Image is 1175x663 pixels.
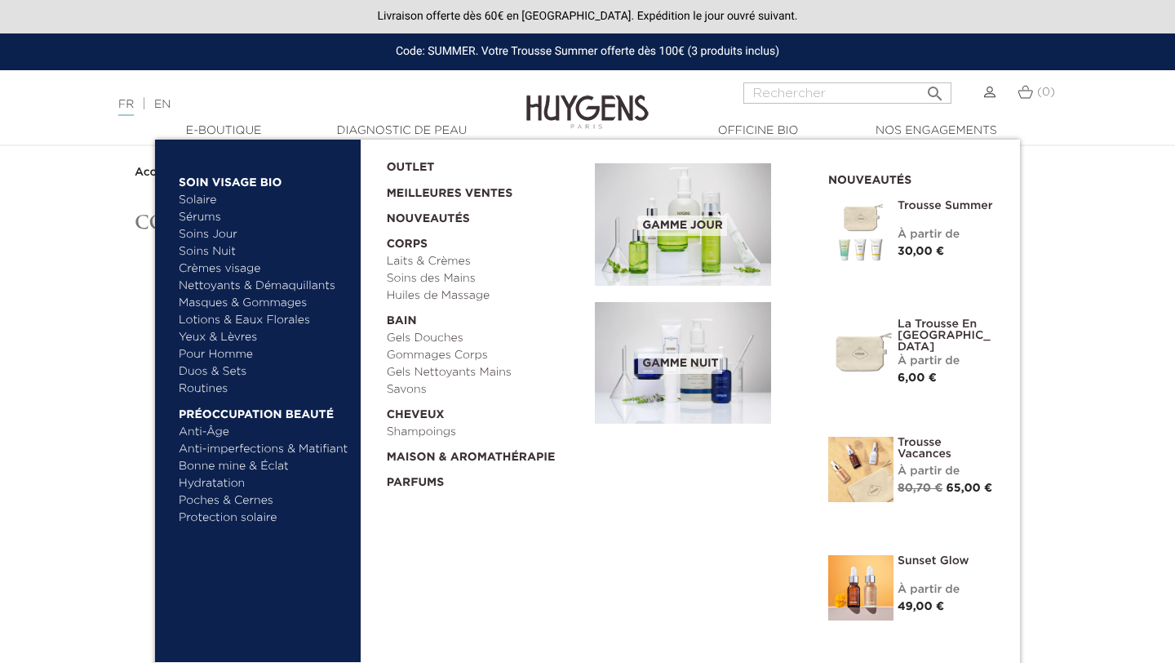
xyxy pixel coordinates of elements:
a: Crèmes visage [179,260,349,278]
img: Sunset glow- un teint éclatant [828,555,893,621]
strong: Accueil [135,167,177,178]
a: Soins Nuit [179,243,335,260]
img: routine_nuit_banner.jpg [595,302,771,425]
a: FR [118,99,134,116]
span: Gamme nuit [638,354,722,374]
a: Gels Nettoyants Mains [387,364,584,381]
div: | [110,95,477,114]
a: Officine Bio [676,122,840,140]
a: E-Boutique [142,122,305,140]
a: OUTLET [387,151,570,176]
div: À partir de [898,581,995,598]
a: Soins des Mains [387,270,584,287]
i:  [925,79,945,99]
img: Huygens [526,69,649,131]
a: Nettoyants & Démaquillants [179,278,349,295]
a: Sérums [179,209,349,226]
div: À partir de [898,353,995,370]
a: Savons [387,381,584,398]
a: Corps [387,228,584,253]
img: routine_jour_banner.jpg [595,163,771,286]
a: Diagnostic de peau [320,122,483,140]
input: Rechercher [743,82,951,104]
a: EN [154,99,171,110]
a: Bonne mine & Éclat [179,458,349,475]
a: Shampoings [387,424,584,441]
img: La Trousse en Coton [828,318,893,384]
a: La Trousse en [GEOGRAPHIC_DATA] [898,318,995,353]
a: Duos & Sets [179,363,349,380]
a: Trousse Vacances [898,437,995,460]
a: Cheveux [387,398,584,424]
a: Préoccupation beauté [179,398,349,424]
a: Nos engagements [854,122,1018,140]
span: 6,00 € [898,372,937,384]
span: 80,70 € [898,483,942,494]
a: Maison & Aromathérapie [387,441,584,466]
a: Poches & Cernes [179,492,349,509]
div: À partir de [898,463,995,480]
a: Masques & Gommages [179,295,349,312]
a: Gamme jour [595,163,804,286]
a: Routines [179,380,349,398]
div: À partir de [898,226,995,243]
span: (0) [1037,87,1055,98]
iframe: typeform-embed [135,249,1040,657]
a: Anti-imperfections & Matifiant [179,441,349,458]
h2: Nouveautés [828,168,995,188]
a: Soin Visage Bio [179,166,349,192]
a: Protection solaire [179,509,349,527]
a: Gamme nuit [595,302,804,425]
a: Meilleures Ventes [387,176,570,202]
a: Huiles de Massage [387,287,584,305]
a: Solaire [179,192,349,209]
a: Hydratation [179,475,349,492]
a: Gommages Corps [387,347,584,364]
span: Gamme jour [638,216,726,236]
a: Accueil [135,166,180,179]
a: Nouveautés [387,202,584,228]
h1: Consultation soin Visage [135,211,1040,233]
a: Yeux & Lèvres [179,329,349,346]
a: Bain [387,305,584,330]
button:  [920,78,950,100]
img: Trousse Summer [828,200,893,265]
span: 65,00 € [947,483,993,494]
img: La Trousse vacances [828,437,893,502]
a: Parfums [387,466,584,492]
a: Gels Douches [387,330,584,347]
a: Lotions & Eaux Florales [179,312,349,329]
span: 30,00 € [898,246,944,257]
a: Soins Jour [179,226,349,243]
span: 49,00 € [898,601,944,612]
a: Sunset Glow [898,555,995,567]
a: Pour Homme [179,346,349,363]
a: Anti-Âge [179,424,349,441]
a: Laits & Crèmes [387,253,584,270]
a: Trousse Summer [898,200,995,211]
